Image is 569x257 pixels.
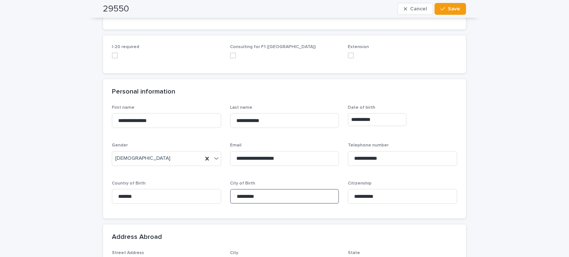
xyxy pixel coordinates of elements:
span: Last name [230,105,252,110]
span: Cancel [410,6,427,11]
span: First name [112,105,134,110]
span: City [230,251,238,255]
span: City of Birth [230,181,255,186]
span: Country of Birth [112,181,146,186]
h2: 29550 [103,4,129,14]
span: Gender [112,143,128,148]
button: Cancel [397,3,433,15]
span: State [348,251,360,255]
span: Telephone number [348,143,389,148]
span: Citizenship [348,181,372,186]
button: Save [435,3,466,15]
span: Street Address [112,251,144,255]
span: Date of birth [348,105,375,110]
span: I-20 required [112,45,139,49]
span: Email [230,143,242,148]
span: Consulting for F1 ([GEOGRAPHIC_DATA]) [230,45,316,49]
span: Save [448,6,460,11]
span: Extension [348,45,369,49]
span: [DEMOGRAPHIC_DATA] [115,155,170,162]
h2: Personal information [112,88,175,96]
h2: Address Abroad [112,233,162,241]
